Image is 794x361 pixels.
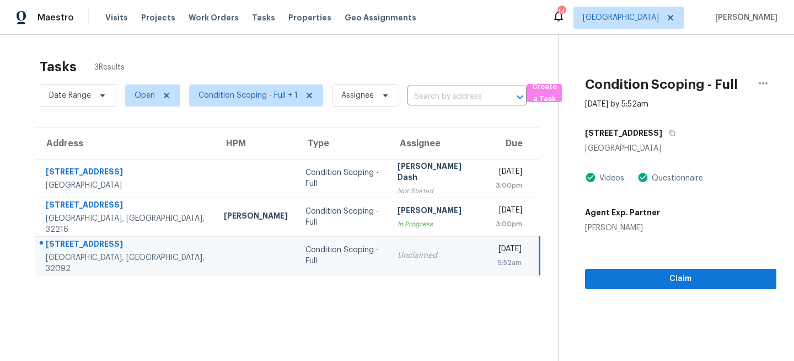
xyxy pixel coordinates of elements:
[46,238,206,252] div: [STREET_ADDRESS]
[557,7,565,18] div: 14
[46,213,206,235] div: [GEOGRAPHIC_DATA], [GEOGRAPHIC_DATA], 32216
[585,79,738,90] h2: Condition Scoping - Full
[662,123,677,143] button: Copy Address
[496,219,522,230] div: 3:00pm
[135,90,155,101] span: Open
[496,205,522,219] div: [DATE]
[583,12,659,23] span: [GEOGRAPHIC_DATA]
[105,12,128,23] span: Visits
[512,89,528,105] button: Open
[40,61,77,72] h2: Tasks
[496,166,522,180] div: [DATE]
[341,90,374,101] span: Assignee
[585,269,776,289] button: Claim
[141,12,175,23] span: Projects
[594,272,768,286] span: Claim
[496,243,522,257] div: [DATE]
[288,12,331,23] span: Properties
[407,88,496,105] input: Search by address
[37,12,74,23] span: Maestro
[345,12,416,23] span: Geo Assignments
[585,172,596,183] img: Artifact Present Icon
[49,90,91,101] span: Date Range
[496,180,522,191] div: 3:00pm
[305,245,380,267] div: Condition Scoping - Full
[585,99,648,110] div: [DATE] by 5:52am
[398,161,478,185] div: [PERSON_NAME] Dash
[532,81,556,106] span: Create a Task
[637,172,648,183] img: Artifact Present Icon
[711,12,777,23] span: [PERSON_NAME]
[585,207,660,218] h5: Agent Exp. Partner
[46,199,206,213] div: [STREET_ADDRESS]
[46,180,206,191] div: [GEOGRAPHIC_DATA]
[398,185,478,197] div: Not Started
[496,257,522,268] div: 5:52am
[305,206,380,228] div: Condition Scoping - Full
[585,222,660,233] div: [PERSON_NAME]
[389,128,487,159] th: Assignee
[648,173,703,184] div: Questionnaire
[585,143,776,154] div: [GEOGRAPHIC_DATA]
[398,219,478,230] div: In Progress
[252,14,275,22] span: Tasks
[46,166,206,180] div: [STREET_ADDRESS]
[198,90,298,101] span: Condition Scoping - Full + 1
[398,250,478,261] div: Unclaimed
[297,128,389,159] th: Type
[35,128,215,159] th: Address
[215,128,297,159] th: HPM
[189,12,239,23] span: Work Orders
[585,128,662,139] h5: [STREET_ADDRESS]
[224,210,288,224] div: [PERSON_NAME]
[398,205,478,219] div: [PERSON_NAME]
[94,62,125,73] span: 3 Results
[527,84,562,102] button: Create a Task
[305,167,380,189] div: Condition Scoping - Full
[46,252,206,274] div: [GEOGRAPHIC_DATA], [GEOGRAPHIC_DATA], 32092
[596,173,624,184] div: Videos
[487,128,539,159] th: Due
